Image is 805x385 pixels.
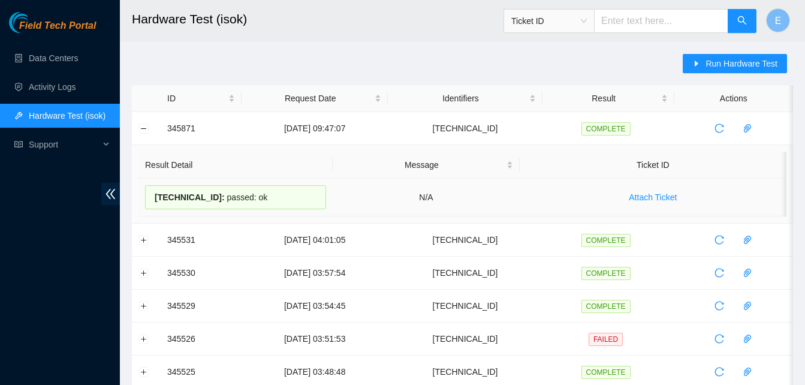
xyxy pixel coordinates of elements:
[161,290,242,323] td: 345529
[139,268,149,278] button: Expand row
[388,257,542,290] td: [TECHNICAL_ID]
[29,133,100,157] span: Support
[710,362,729,381] button: reload
[629,191,677,204] span: Attach Ticket
[594,9,728,33] input: Enter text here...
[145,185,326,209] div: passed: ok
[511,12,587,30] span: Ticket ID
[738,301,756,311] span: paper-clip
[766,8,790,32] button: E
[737,16,747,27] span: search
[692,59,701,69] span: caret-right
[738,119,757,138] button: paper-clip
[738,235,756,245] span: paper-clip
[242,290,388,323] td: [DATE] 03:54:45
[161,112,242,145] td: 345871
[710,367,728,377] span: reload
[710,329,729,348] button: reload
[242,323,388,356] td: [DATE] 03:51:53
[674,85,793,112] th: Actions
[9,22,96,37] a: Akamai TechnologiesField Tech Portal
[139,301,149,311] button: Expand row
[14,140,23,149] span: read
[738,296,757,315] button: paper-clip
[738,230,757,249] button: paper-clip
[139,235,149,245] button: Expand row
[619,188,686,207] button: Attach Ticket
[738,268,756,278] span: paper-clip
[388,323,542,356] td: [TECHNICAL_ID]
[683,54,787,73] button: caret-rightRun Hardware Test
[581,300,631,313] span: COMPLETE
[9,12,61,33] img: Akamai Technologies
[710,268,728,278] span: reload
[333,179,519,216] td: N/A
[710,263,729,282] button: reload
[101,183,120,205] span: double-left
[139,334,149,344] button: Expand row
[728,9,756,33] button: search
[710,301,728,311] span: reload
[738,334,756,344] span: paper-clip
[161,257,242,290] td: 345530
[589,333,623,346] span: FAILED
[242,224,388,257] td: [DATE] 04:01:05
[705,57,777,70] span: Run Hardware Test
[139,367,149,377] button: Expand row
[139,124,149,133] button: Collapse row
[520,152,786,179] th: Ticket ID
[161,224,242,257] td: 345531
[242,257,388,290] td: [DATE] 03:57:54
[581,366,631,379] span: COMPLETE
[710,119,729,138] button: reload
[710,124,728,133] span: reload
[710,334,728,344] span: reload
[242,112,388,145] td: [DATE] 09:47:07
[29,53,78,63] a: Data Centers
[388,224,542,257] td: [TECHNICAL_ID]
[29,111,105,121] a: Hardware Test (isok)
[388,290,542,323] td: [TECHNICAL_ID]
[19,20,96,32] span: Field Tech Portal
[161,323,242,356] td: 345526
[581,267,631,280] span: COMPLETE
[388,112,542,145] td: [TECHNICAL_ID]
[710,235,728,245] span: reload
[710,296,729,315] button: reload
[738,362,757,381] button: paper-clip
[738,124,756,133] span: paper-clip
[775,13,782,28] span: E
[738,329,757,348] button: paper-clip
[581,122,631,136] span: COMPLETE
[710,230,729,249] button: reload
[29,82,76,92] a: Activity Logs
[738,263,757,282] button: paper-clip
[738,367,756,377] span: paper-clip
[138,152,333,179] th: Result Detail
[581,234,631,247] span: COMPLETE
[155,192,225,202] span: [TECHNICAL_ID] :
